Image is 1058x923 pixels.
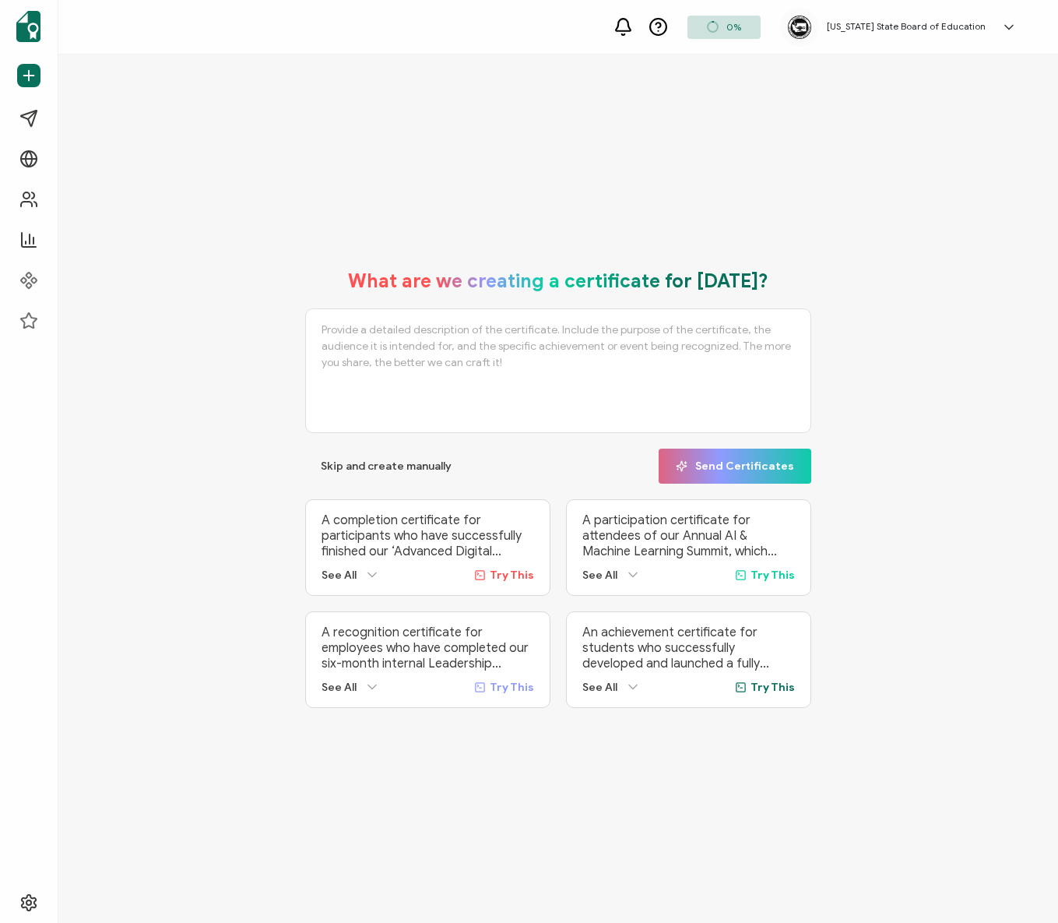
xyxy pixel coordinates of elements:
[582,569,617,582] span: See All
[321,461,452,472] span: Skip and create manually
[582,625,795,671] p: An achievement certificate for students who successfully developed and launched a fully functiona...
[322,513,534,559] p: A completion certificate for participants who have successfully finished our ‘Advanced Digital Ma...
[659,449,811,484] button: Send Certificates
[16,11,40,42] img: sertifier-logomark-colored.svg
[750,681,795,694] span: Try This
[582,513,795,559] p: A participation certificate for attendees of our Annual AI & Machine Learning Summit, which broug...
[582,681,617,694] span: See All
[676,460,794,472] span: Send Certificates
[322,569,357,582] span: See All
[322,681,357,694] span: See All
[726,21,741,33] span: 0%
[490,681,534,694] span: Try This
[788,16,811,39] img: 05b2a03d-eb97-4955-b09a-6dec7eb6113b.png
[322,625,534,671] p: A recognition certificate for employees who have completed our six-month internal Leadership Deve...
[490,569,534,582] span: Try This
[827,21,986,32] h5: [US_STATE] State Board of Education
[305,449,467,484] button: Skip and create manually
[348,270,768,293] h1: What are we creating a certificate for [DATE]?
[750,569,795,582] span: Try This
